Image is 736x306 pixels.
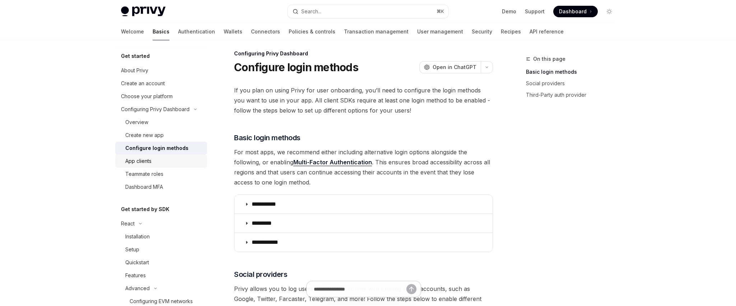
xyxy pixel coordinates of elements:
[115,256,207,269] a: Quickstart
[293,159,372,166] a: Multi-Factor Authentication
[314,281,406,297] input: Ask a question...
[533,55,565,63] span: On this page
[251,23,280,40] a: Connectors
[472,23,492,40] a: Security
[604,6,615,17] button: Toggle dark mode
[125,118,148,127] div: Overview
[115,269,207,282] a: Features
[433,64,476,71] span: Open in ChatGPT
[125,284,150,293] div: Advanced
[121,105,190,114] div: Configuring Privy Dashboard
[125,183,163,191] div: Dashboard MFA
[526,78,621,89] a: Social providers
[406,284,416,294] button: Send message
[121,219,135,228] div: React
[502,8,516,15] a: Demo
[419,61,481,73] button: Open in ChatGPT
[130,297,193,306] div: Configuring EVM networks
[289,23,335,40] a: Policies & controls
[224,23,242,40] a: Wallets
[115,243,207,256] a: Setup
[417,23,463,40] a: User management
[234,147,493,187] span: For most apps, we recommend either including alternative login options alongside the following, o...
[125,271,146,280] div: Features
[125,258,149,267] div: Quickstart
[288,5,448,18] button: Open search
[115,103,207,116] button: Toggle Configuring Privy Dashboard section
[115,90,207,103] a: Choose your platform
[121,23,144,40] a: Welcome
[125,245,139,254] div: Setup
[234,85,493,115] span: If you plan on using Privy for user onboarding, you’ll need to configure the login methods you wa...
[115,129,207,142] a: Create new app
[153,23,169,40] a: Basics
[121,6,166,17] img: light logo
[121,205,169,214] h5: Get started by SDK
[344,23,409,40] a: Transaction management
[115,155,207,168] a: App clients
[115,217,207,230] button: Toggle React section
[115,116,207,129] a: Overview
[125,170,163,178] div: Teammate roles
[125,232,150,241] div: Installation
[234,269,287,279] span: Social providers
[125,157,152,165] div: App clients
[526,66,621,78] a: Basic login methods
[559,8,587,15] span: Dashboard
[437,9,444,14] span: ⌘ K
[115,282,207,295] button: Toggle Advanced section
[301,7,321,16] div: Search...
[178,23,215,40] a: Authentication
[121,66,148,75] div: About Privy
[121,92,173,101] div: Choose your platform
[121,79,165,88] div: Create an account
[115,142,207,155] a: Configure login methods
[125,131,164,140] div: Create new app
[234,50,493,57] div: Configuring Privy Dashboard
[115,181,207,193] a: Dashboard MFA
[525,8,545,15] a: Support
[234,133,301,143] span: Basic login methods
[115,168,207,181] a: Teammate roles
[553,6,598,17] a: Dashboard
[121,52,150,60] h5: Get started
[115,230,207,243] a: Installation
[115,64,207,77] a: About Privy
[234,61,358,74] h1: Configure login methods
[530,23,564,40] a: API reference
[125,144,188,152] div: Configure login methods
[115,77,207,90] a: Create an account
[501,23,521,40] a: Recipes
[526,89,621,101] a: Third-Party auth provider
